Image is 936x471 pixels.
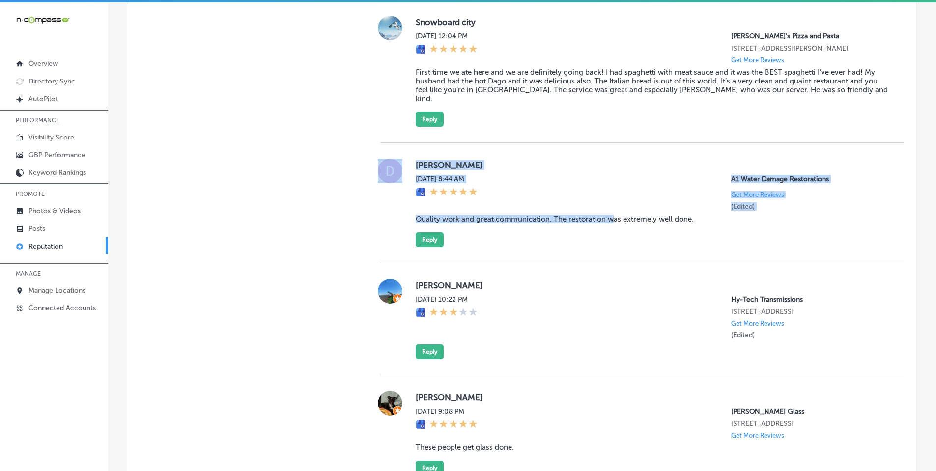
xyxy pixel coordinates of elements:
label: [DATE] 12:04 PM [416,32,478,40]
button: Reply [416,344,444,359]
p: Get More Reviews [731,56,784,64]
label: (Edited) [731,331,755,339]
p: 803 U.S. Hwy 40 [731,307,888,316]
p: A1 Water Damage Restorations [731,175,888,183]
p: Photos & Videos [28,207,81,215]
p: Posts [28,224,45,233]
p: Hy-Tech Transmissions [731,295,888,304]
div: 5 Stars [429,44,478,55]
p: Directory Sync [28,77,75,85]
label: Snowboard city [416,17,888,27]
p: Get More Reviews [731,432,784,439]
button: Reply [416,232,444,247]
blockquote: Quality work and great communication. The restoration was extremely well done. [416,215,888,223]
label: [DATE] 9:08 PM [416,407,478,416]
button: Reply [416,112,444,127]
p: Reputation [28,242,63,250]
label: (Edited) [731,202,755,211]
div: 5 Stars [429,187,478,198]
p: Critelli Glass [731,407,888,416]
p: 1560 Woodlane Dr [731,44,888,53]
p: Manage Locations [28,286,85,295]
p: Get More Reviews [731,320,784,327]
label: [DATE] 8:44 AM [416,175,478,183]
label: [PERSON_NAME] [416,160,888,170]
p: Visibility Score [28,133,74,141]
p: Ronnally's Pizza and Pasta [731,32,888,40]
p: Connected Accounts [28,304,96,312]
div: 5 Stars [429,419,478,430]
img: 660ab0bf-5cc7-4cb8-ba1c-48b5ae0f18e60NCTV_CLogo_TV_Black_-500x88.png [16,15,70,25]
blockquote: These people get glass done. [416,443,888,452]
label: [DATE] 10:22 PM [416,295,478,304]
p: Keyword Rankings [28,168,86,177]
blockquote: First time we ate here and we are definitely going back! I had spaghetti with meat sauce and it w... [416,68,888,103]
p: AutoPilot [28,95,58,103]
p: Get More Reviews [731,191,784,198]
p: GBP Performance [28,151,85,159]
div: 3 Stars [429,307,478,318]
label: [PERSON_NAME] [416,280,888,290]
label: [PERSON_NAME] [416,392,888,402]
p: Overview [28,59,58,68]
p: 20 North 31st Street [731,419,888,428]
